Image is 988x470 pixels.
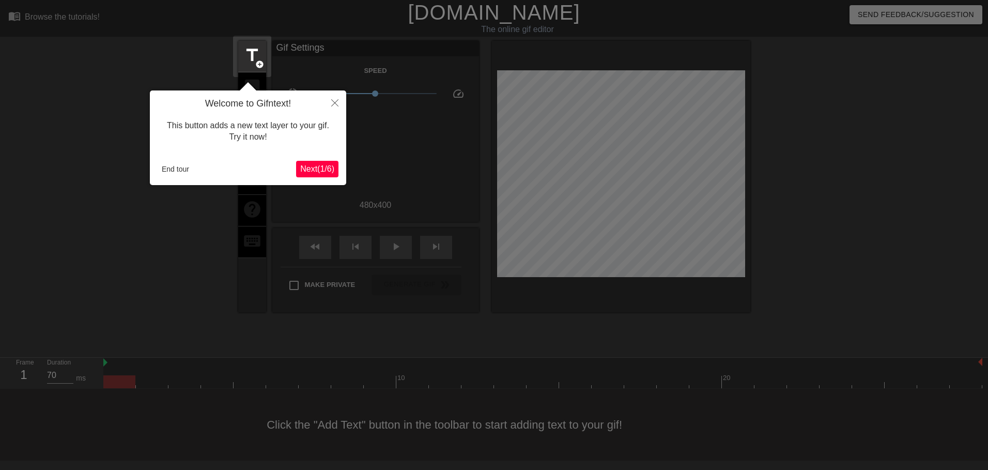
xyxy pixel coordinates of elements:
[323,90,346,114] button: Close
[158,161,193,177] button: End tour
[300,164,334,173] span: Next ( 1 / 6 )
[158,98,338,110] h4: Welcome to Gifntext!
[158,110,338,154] div: This button adds a new text layer to your gif. Try it now!
[296,161,338,177] button: Next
